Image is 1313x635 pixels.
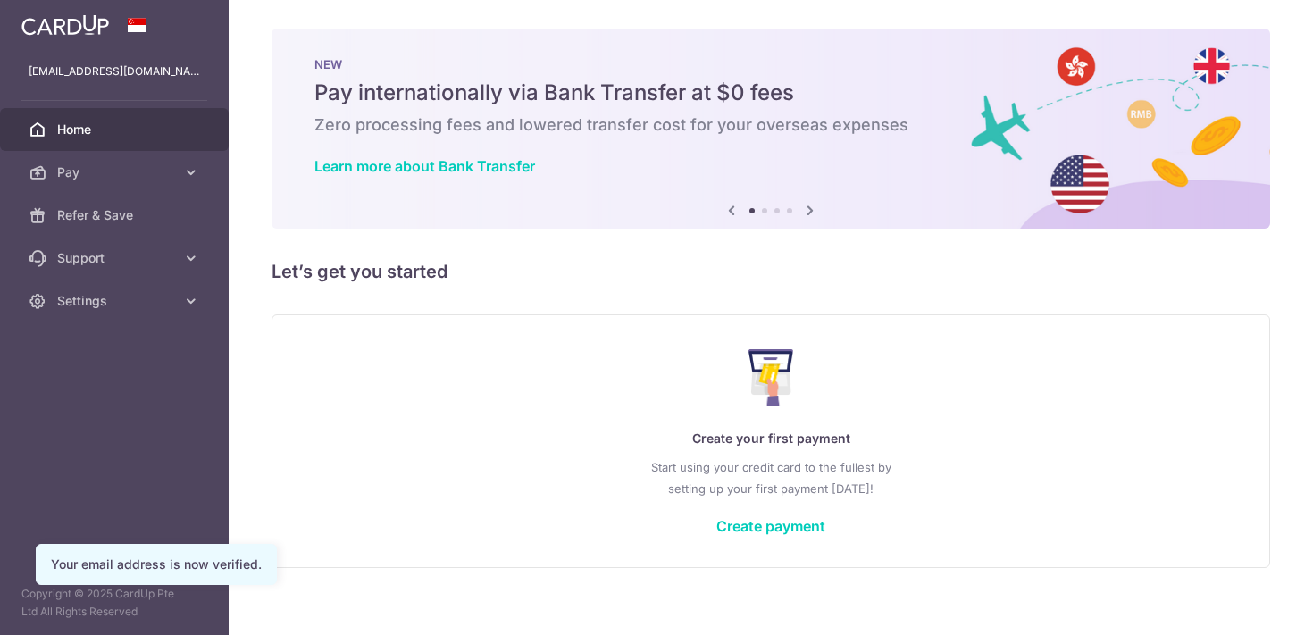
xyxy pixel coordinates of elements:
[272,257,1270,286] h5: Let’s get you started
[57,206,175,224] span: Refer & Save
[57,249,175,267] span: Support
[308,428,1234,449] p: Create your first payment
[29,63,200,80] p: [EMAIL_ADDRESS][DOMAIN_NAME]
[308,456,1234,499] p: Start using your credit card to the fullest by setting up your first payment [DATE]!
[57,292,175,310] span: Settings
[272,29,1270,229] img: Bank transfer banner
[314,114,1227,136] h6: Zero processing fees and lowered transfer cost for your overseas expenses
[51,556,262,573] div: Your email address is now verified.
[314,57,1227,71] p: NEW
[57,121,175,138] span: Home
[21,14,109,36] img: CardUp
[716,517,825,535] a: Create payment
[314,79,1227,107] h5: Pay internationally via Bank Transfer at $0 fees
[314,157,535,175] a: Learn more about Bank Transfer
[748,349,794,406] img: Make Payment
[57,163,175,181] span: Pay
